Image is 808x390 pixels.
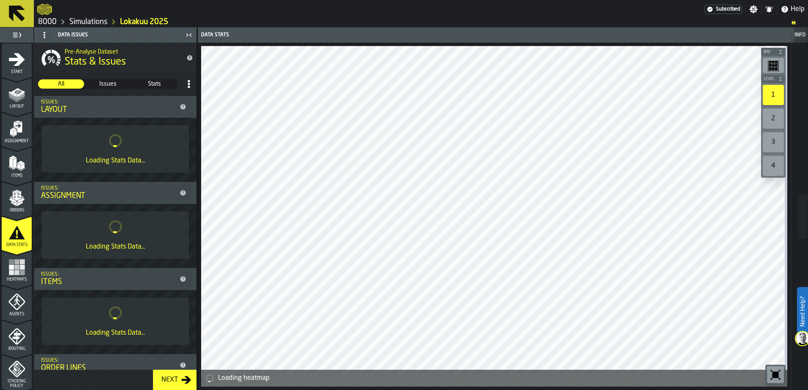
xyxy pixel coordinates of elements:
label: button-toggle-Settings [746,5,761,14]
div: Next [158,375,181,385]
label: button-toggle-Help [777,4,808,14]
svg: Reset zoom and position [769,368,782,382]
nav: Breadcrumb [37,17,805,27]
div: Issues: [41,99,176,105]
span: Issues [85,80,131,88]
div: button-toolbar-undefined [761,154,786,178]
li: menu Stacking Policy [2,355,32,389]
div: Items [41,277,176,287]
span: Start [2,70,32,74]
div: button-toolbar-undefined [761,130,786,154]
span: Subscribed [716,6,740,12]
span: Stats [132,80,177,88]
div: button-toolbar-undefined [761,83,786,107]
label: button-toggle-Toggle Full Menu [2,29,32,41]
li: menu Items [2,147,32,181]
span: Assignment [2,139,32,144]
span: Stats & Issues [65,55,126,69]
div: button-toolbar-undefined [761,107,786,130]
div: button-toolbar-undefined [765,365,786,385]
div: 2 [763,108,784,129]
button: button-Next [153,370,197,390]
li: menu Heatmaps [2,251,32,285]
div: Data Issues [36,28,183,42]
div: Assignment [41,191,176,200]
li: menu Agents [2,286,32,320]
span: Agents [2,312,32,317]
label: button-toggle-Notifications [762,5,777,14]
button: button- [761,75,786,83]
span: All [38,80,84,88]
div: 3 [763,132,784,152]
span: Level [762,77,776,81]
a: link-to-/wh/i/b2e041e4-2753-4086-a82a-958e8abdd2c7 [38,17,57,27]
label: button-switch-multi-Stats [131,79,178,89]
a: logo-header [203,368,251,385]
div: Menu Subscription [704,5,742,14]
span: Data Stats [2,243,32,247]
div: Layout [41,105,176,114]
span: Items [2,173,32,178]
div: Data Stats [199,32,495,38]
div: title-Stats & Issues [34,43,197,73]
a: link-to-/wh/i/b2e041e4-2753-4086-a82a-958e8abdd2c7 [69,17,107,27]
div: thumb [131,79,177,89]
li: menu Orders [2,182,32,216]
li: menu Layout [2,78,32,112]
div: 4 [763,156,784,176]
li: menu Assignment [2,113,32,146]
div: Loading heatmap [218,373,784,383]
div: alert-Loading heatmap [201,370,787,387]
li: menu Data Stats [2,217,32,250]
div: Issues: [41,271,176,277]
span: Routing [2,347,32,351]
div: Issues: [41,185,176,191]
header: Info [791,27,794,43]
div: Issues: [41,357,176,363]
div: Loading Stats Data... [86,156,145,166]
label: button-switch-multi-Issues [85,79,131,89]
div: thumb [38,79,84,89]
li: menu Start [2,43,32,77]
label: Need Help? [798,288,807,335]
div: Loading Stats Data... [86,328,145,338]
div: 1 [763,85,784,105]
div: button-toolbar-undefined [761,56,786,75]
a: link-to-/wh/i/b2e041e4-2753-4086-a82a-958e8abdd2c7/simulations/06ae75b9-b307-411a-94ac-9c77965144ee [120,17,168,27]
a: link-to-/wh/i/b2e041e4-2753-4086-a82a-958e8abdd2c7/settings/billing [704,5,742,14]
span: Layout [2,104,32,109]
a: logo-header [37,2,52,17]
label: button-toggle-Close me [183,30,195,40]
span: Orders [2,208,32,213]
li: menu Routing [2,320,32,354]
div: thumb [85,79,131,89]
div: Loading Stats Data... [86,242,145,252]
span: Bay [762,50,776,54]
label: button-switch-multi-All [38,79,85,89]
button: button- [761,48,786,56]
header: Data Stats [198,27,791,43]
div: Order Lines [41,363,176,373]
span: Help [791,4,805,14]
span: Heatmaps [2,277,32,282]
span: Stacking Policy [2,379,32,388]
h2: Sub Title [65,47,180,55]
